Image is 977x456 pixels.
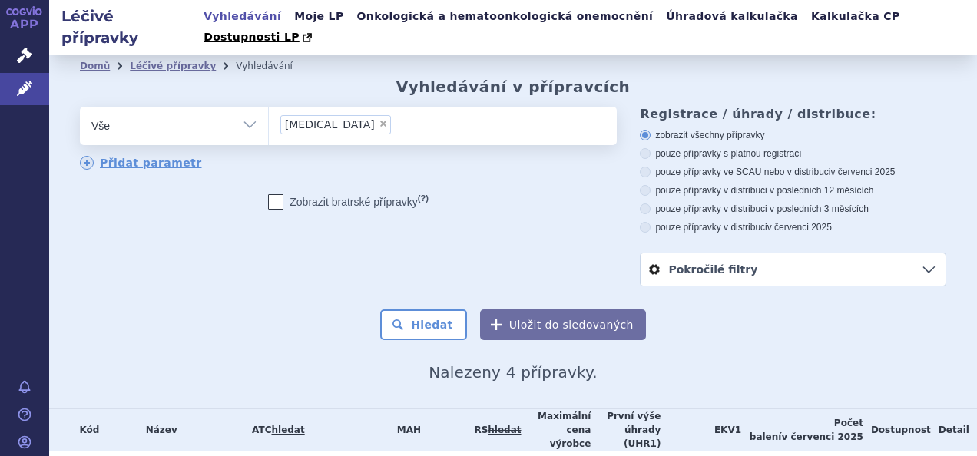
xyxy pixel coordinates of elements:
span: × [379,119,388,128]
span: v červenci 2025 [830,167,895,177]
a: Pokročilé filtry [641,253,946,286]
button: Hledat [380,309,467,340]
a: Moje LP [290,6,348,27]
a: Onkologická a hematoonkologická onemocnění [353,6,658,27]
h2: Léčivé přípravky [49,5,199,48]
label: pouze přípravky s platnou registrací [640,147,946,160]
a: Přidat parametr [80,156,202,170]
span: v červenci 2025 [781,431,863,442]
th: Dostupnost [863,409,931,451]
label: zobrazit všechny přípravky [640,129,946,141]
label: pouze přípravky ve SCAU nebo v distribuci [640,166,946,178]
del: hledat [488,425,521,435]
label: pouze přípravky v distribuci v posledních 12 měsících [640,184,946,197]
th: První výše úhrady (UHR1) [591,409,661,451]
label: Zobrazit bratrské přípravky [268,194,429,210]
label: pouze přípravky v distribuci v posledních 3 měsících [640,203,946,215]
span: v červenci 2025 [767,222,832,233]
th: Detail [931,409,977,451]
th: Počet balení [741,409,863,451]
th: Kód [61,409,110,451]
th: RS [466,409,521,451]
a: hledat [271,425,304,435]
th: Název [110,409,205,451]
span: Nalezeny 4 přípravky. [429,363,598,382]
a: Léčivé přípravky [130,61,216,71]
th: EKV1 [661,409,741,451]
a: vyhledávání neobsahuje žádnou platnou referenční skupinu [488,425,521,435]
th: ATC [205,409,343,451]
li: Vyhledávání [236,55,313,78]
a: Domů [80,61,110,71]
th: Maximální cena výrobce [522,409,591,451]
span: Dostupnosti LP [204,31,300,43]
label: pouze přípravky v distribuci [640,221,946,233]
th: MAH [343,409,466,451]
a: Vyhledávání [199,6,286,27]
a: Kalkulačka CP [806,6,905,27]
abbr: (?) [418,193,429,203]
a: Úhradová kalkulačka [661,6,803,27]
button: Uložit do sledovaných [480,309,646,340]
a: Dostupnosti LP [199,27,320,48]
span: [MEDICAL_DATA] [285,119,375,130]
h2: Vyhledávání v přípravcích [396,78,631,96]
h3: Registrace / úhrady / distribuce: [640,107,946,121]
input: [MEDICAL_DATA] [396,114,404,134]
